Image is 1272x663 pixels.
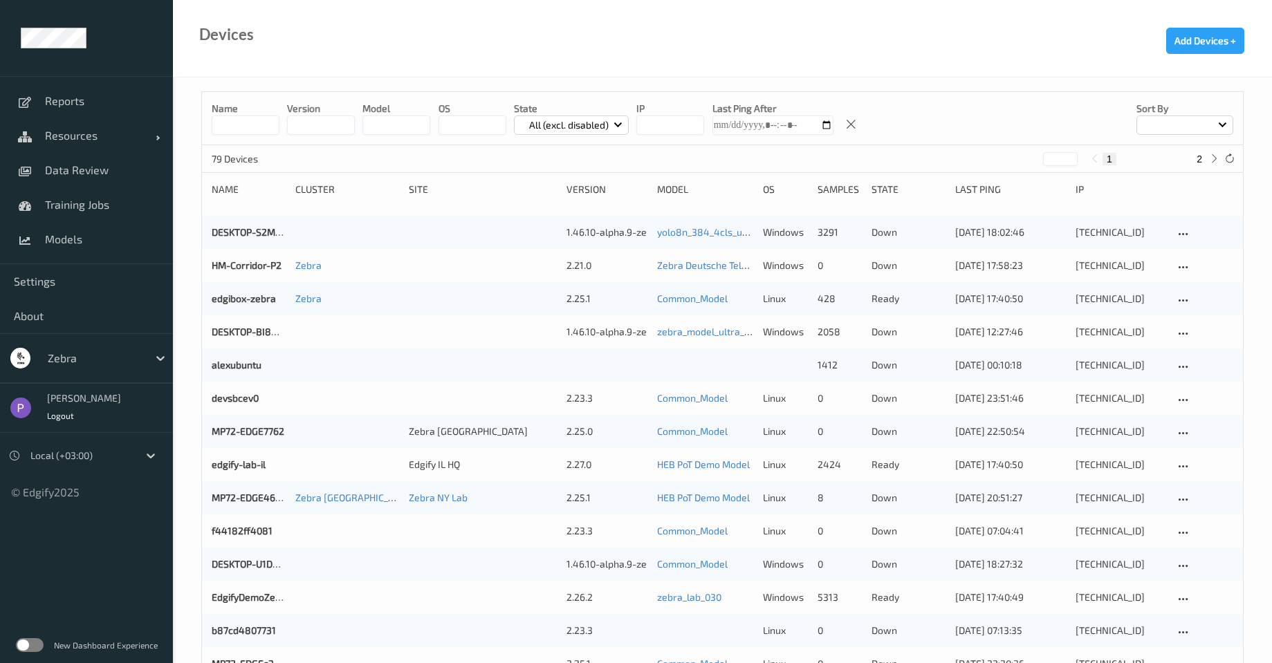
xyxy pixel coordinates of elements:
[955,259,1066,272] div: [DATE] 17:58:23
[763,391,807,405] p: linux
[409,424,557,438] div: Zebra [GEOGRAPHIC_DATA]
[295,183,399,196] div: Cluster
[1076,590,1164,604] div: [TECHNICAL_ID]
[657,226,780,238] a: yolo8n_384_4cls_uk_lab_v2
[439,102,506,115] p: OS
[763,557,807,571] p: windows
[955,524,1066,538] div: [DATE] 07:04:41
[1166,28,1244,54] button: Add Devices +
[566,624,648,637] div: 2.23.3
[818,624,862,637] div: 0
[524,118,614,132] p: All (excl. disabled)
[657,525,728,536] a: Common_Model
[763,624,807,637] p: linux
[409,492,468,503] a: Zebra NY Lab
[212,183,286,196] div: Name
[657,558,728,570] a: Common_Model
[872,183,946,196] div: State
[212,359,261,371] a: alexubuntu
[763,183,807,196] div: OS
[199,28,254,41] div: Devices
[212,392,259,404] a: devsbcev0
[818,225,862,239] div: 3291
[818,590,862,604] div: 5313
[818,524,862,538] div: 0
[818,557,862,571] div: 0
[1076,259,1164,272] div: [TECHNICAL_ID]
[212,458,266,470] a: edgify-lab-il
[818,424,862,438] div: 0
[566,225,648,239] div: 1.46.10-alpha.9-zebra_cape_town
[1192,153,1206,165] button: 2
[212,558,295,570] a: DESKTOP-U1D5Q6T
[657,425,728,437] a: Common_Model
[818,183,862,196] div: Samples
[1076,491,1164,505] div: [TECHNICAL_ID]
[955,557,1066,571] div: [DATE] 18:27:32
[818,391,862,405] div: 0
[955,391,1066,405] div: [DATE] 23:51:46
[818,491,862,505] div: 8
[872,325,946,339] p: down
[763,424,807,438] p: linux
[1076,424,1164,438] div: [TECHNICAL_ID]
[1076,358,1164,372] div: [TECHNICAL_ID]
[566,259,648,272] div: 2.21.0
[818,458,862,471] div: 2424
[295,292,322,304] a: Zebra
[955,325,1066,339] div: [DATE] 12:27:46
[872,491,946,505] p: down
[1076,624,1164,637] div: [TECHNICAL_ID]
[955,491,1066,505] div: [DATE] 20:51:27
[657,259,946,271] a: Zebra Deutsche Telekom Demo [DATE] (v2) [DATE] 15:18 Auto Save
[955,292,1066,306] div: [DATE] 17:40:50
[872,391,946,405] p: down
[955,183,1066,196] div: Last Ping
[566,424,648,438] div: 2.25.0
[763,325,807,339] p: windows
[409,458,557,471] div: Edgify IL HQ
[212,292,276,304] a: edgibox-zebra
[872,259,946,272] p: down
[212,259,282,271] a: HM-Corridor-P2
[872,458,946,471] p: ready
[955,590,1066,604] div: [DATE] 17:40:49
[636,102,704,115] p: IP
[1076,557,1164,571] div: [TECHNICAL_ID]
[657,392,728,404] a: Common_Model
[1076,325,1164,339] div: [TECHNICAL_ID]
[818,325,862,339] div: 2058
[818,358,862,372] div: 1412
[872,624,946,637] p: down
[566,183,648,196] div: version
[763,225,807,239] p: windows
[1076,183,1164,196] div: ip
[1076,524,1164,538] div: [TECHNICAL_ID]
[955,225,1066,239] div: [DATE] 18:02:46
[872,557,946,571] p: down
[212,492,286,503] a: MP72-EDGE46bb
[212,152,315,166] p: 79 Devices
[566,292,648,306] div: 2.25.1
[872,524,946,538] p: down
[818,292,862,306] div: 428
[566,458,648,471] div: 2.27.0
[1076,391,1164,405] div: [TECHNICAL_ID]
[566,491,648,505] div: 2.25.1
[212,425,284,437] a: MP72-EDGE7762
[763,259,807,272] p: windows
[566,590,648,604] div: 2.26.2
[566,325,648,339] div: 1.46.10-alpha.9-zebra_cape_town
[657,183,753,196] div: Model
[409,183,557,196] div: Site
[763,524,807,538] p: linux
[657,492,750,503] a: HEB PoT Demo Model
[1076,292,1164,306] div: [TECHNICAL_ID]
[955,458,1066,471] div: [DATE] 17:40:50
[212,525,273,536] a: f44182ff4081
[1103,153,1116,165] button: 1
[212,226,298,238] a: DESKTOP-S2MKSFO
[212,326,294,337] a: DESKTOP-BI8D2E0
[212,591,307,603] a: EdgifyDemoZebraZEC
[657,591,721,603] a: zebra_lab_030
